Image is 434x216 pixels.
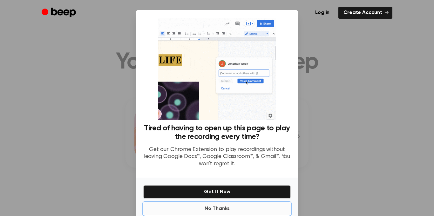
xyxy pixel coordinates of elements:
[143,185,291,199] button: Get It Now
[143,124,291,141] h3: Tired of having to open up this page to play the recording every time?
[42,7,78,19] a: Beep
[143,146,291,168] p: Get our Chrome Extension to play recordings without leaving Google Docs™, Google Classroom™, & Gm...
[158,18,276,120] img: Beep extension in action
[338,7,392,19] a: Create Account
[143,202,291,215] button: No Thanks
[310,7,335,19] a: Log in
